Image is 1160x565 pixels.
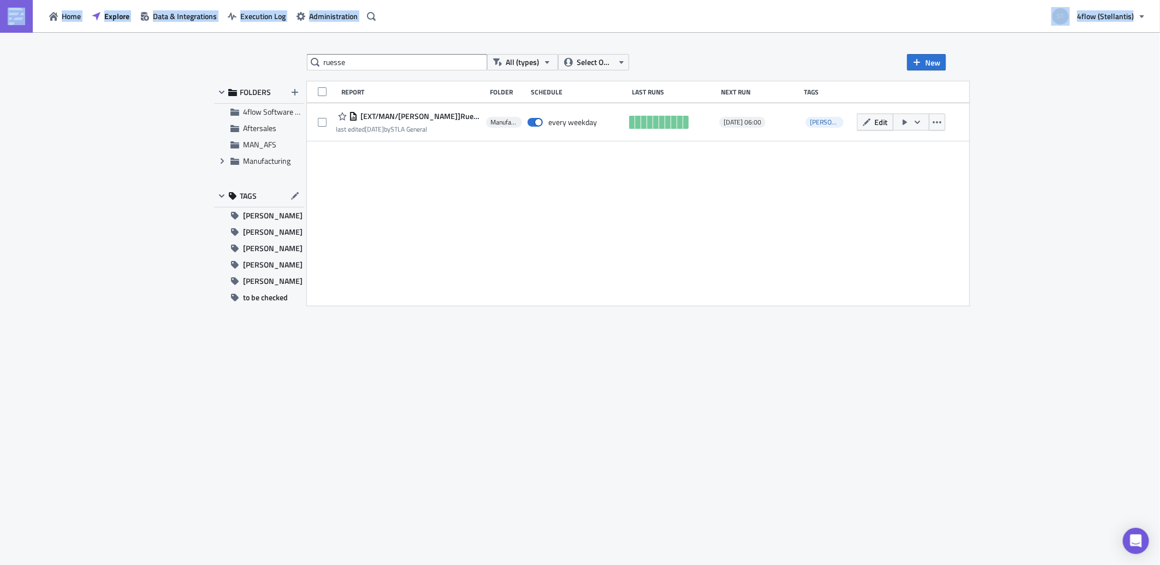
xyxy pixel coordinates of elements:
span: Data & Integrations [153,10,217,22]
div: Folder [490,88,526,96]
span: 4flow Software KAM [243,106,310,117]
span: Manufacturing [243,155,291,166]
span: All (types) [506,56,539,68]
span: [PERSON_NAME] [243,257,303,273]
span: New [925,57,940,68]
img: Avatar [1051,7,1070,26]
span: [PERSON_NAME] [243,224,303,240]
span: [EXT/MAN/h.eipert]Ruesselsheim_LST-Shippeo-ETA [358,111,481,121]
input: Search Reports [307,54,487,70]
span: 4flow (Stellantis) [1077,10,1134,22]
button: to be checked [214,289,304,306]
button: [PERSON_NAME] [214,257,304,273]
button: [PERSON_NAME] [214,240,304,257]
span: Execution Log [240,10,286,22]
span: to be checked [243,289,288,306]
img: PushMetrics [8,8,25,25]
div: Schedule [531,88,627,96]
div: Tags [804,88,852,96]
div: last edited by STLA General [336,125,481,133]
span: TAGS [240,191,257,201]
button: 4flow (Stellantis) [1046,4,1152,28]
div: every weekday [548,117,597,127]
span: Select Owner [577,56,613,68]
time: 2025-06-24T09:53:11Z [365,124,384,134]
button: All (types) [487,54,558,70]
span: Edit [875,116,888,128]
button: Select Owner [558,54,629,70]
button: Execution Log [222,8,291,25]
span: FOLDERS [240,87,271,97]
span: Home [62,10,81,22]
div: Next Run [721,88,799,96]
span: [PERSON_NAME] [243,273,303,289]
span: Aftersales [243,122,276,134]
div: Open Intercom Messenger [1123,528,1149,554]
button: Edit [857,114,893,130]
button: Home [44,8,86,25]
button: [PERSON_NAME] [214,273,304,289]
span: [PERSON_NAME] [243,240,303,257]
span: MAN_AFS [243,139,276,150]
span: [PERSON_NAME] [243,207,303,224]
button: Administration [291,8,363,25]
button: Data & Integrations [135,8,222,25]
span: [DATE] 06:00 [724,118,761,127]
span: h.eipert [806,117,844,128]
div: Report [341,88,484,96]
span: Explore [104,10,129,22]
button: [PERSON_NAME] [214,207,304,224]
span: Administration [309,10,358,22]
div: Last Runs [632,88,716,96]
button: [PERSON_NAME] [214,224,304,240]
button: Explore [86,8,135,25]
span: Manufacturing [490,118,518,127]
span: [PERSON_NAME] [810,117,860,127]
button: New [907,54,946,70]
